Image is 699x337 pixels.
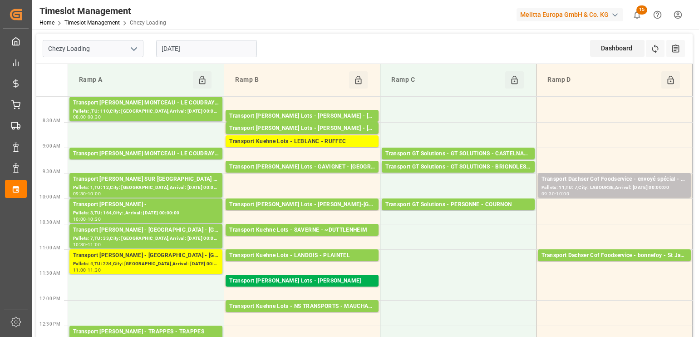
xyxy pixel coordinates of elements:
[636,5,647,15] span: 15
[73,260,219,268] div: Pallets: 4,TU: 234,City: [GEOGRAPHIC_DATA],Arrival: [DATE] 00:00:00
[229,163,375,172] div: Transport [PERSON_NAME] Lots - GAVIGNET - [GEOGRAPHIC_DATA]
[43,118,60,123] span: 8:30 AM
[229,172,375,179] div: Pallets: 10,TU: 1009,City: [GEOGRAPHIC_DATA],Arrival: [DATE] 00:00:00
[88,268,101,272] div: 11:30
[88,115,101,119] div: 08:30
[556,192,569,196] div: 10:00
[127,42,140,56] button: open menu
[517,6,627,23] button: Melitta Europa GmbH & Co. KG
[229,286,375,293] div: Pallets: 2,TU: ,City: [GEOGRAPHIC_DATA],Arrival: [DATE] 00:00:00
[229,226,375,235] div: Transport Kuehne Lots - SAVERNE - ~DUTTLENHEIM
[43,144,60,149] span: 9:00 AM
[385,172,531,179] div: Pallets: 3,TU: 56,City: BRIGNOLES CEDEX,Arrival: [DATE] 00:00:00
[647,5,668,25] button: Help Center
[73,159,219,166] div: Pallets: ,TU: 60,City: [GEOGRAPHIC_DATA],Arrival: [DATE] 00:00:00
[229,235,375,243] div: Pallets: ,TU: 84,City: ~[GEOGRAPHIC_DATA],Arrival: [DATE] 00:00:00
[229,137,375,146] div: Transport Kuehne Lots - LEBLANC - RUFFEC
[73,243,86,247] div: 10:30
[388,71,505,89] div: Ramp C
[229,209,375,217] div: Pallets: 3,TU: ,City: [GEOGRAPHIC_DATA],Arrival: [DATE] 00:00:00
[39,296,60,301] span: 12:00 PM
[88,217,101,221] div: 10:30
[541,260,687,268] div: Pallets: 11,TU: 35,City: [GEOGRAPHIC_DATA][PERSON_NAME][PERSON_NAME],Arrival: [DATE] 00:00:00
[39,220,60,225] span: 10:30 AM
[73,268,86,272] div: 11:00
[73,99,219,108] div: Transport [PERSON_NAME] MONTCEAU - LE COUDRAY MONTCEAU
[229,124,375,133] div: Transport [PERSON_NAME] Lots - [PERSON_NAME] - [GEOGRAPHIC_DATA]
[156,40,257,57] input: DD-MM-YYYY
[541,184,687,192] div: Pallets: 11,TU: 7,City: LABOURSE,Arrival: [DATE] 00:00:00
[39,322,60,327] span: 12:30 PM
[229,121,375,129] div: Pallets: 5,TU: 121,City: [GEOGRAPHIC_DATA],Arrival: [DATE] 00:00:00
[541,175,687,184] div: Transport Dachser Cof Foodservice - envoyé spécial - LABOURSE
[517,8,623,21] div: Melitta Europa GmbH & Co. KG
[385,149,531,159] div: Transport GT Solutions - GT SOLUTIONS - CASTELNAUDARY
[73,235,219,243] div: Pallets: 7,TU: 33,City: [GEOGRAPHIC_DATA],Arrival: [DATE] 00:00:00
[86,192,88,196] div: -
[627,5,647,25] button: show 15 new notifications
[39,194,60,199] span: 10:00 AM
[73,226,219,235] div: Transport [PERSON_NAME] - [GEOGRAPHIC_DATA] - [GEOGRAPHIC_DATA]
[229,251,375,260] div: Transport Kuehne Lots - LANDOIS - PLAINTEL
[75,71,193,89] div: Ramp A
[229,277,375,286] div: Transport [PERSON_NAME] Lots - [PERSON_NAME]
[43,40,143,57] input: Type to search/select
[229,311,375,319] div: Pallets: 4,TU: 82,City: [GEOGRAPHIC_DATA],Arrival: [DATE] 00:00:00
[86,217,88,221] div: -
[229,260,375,268] div: Pallets: 3,TU: 217,City: [GEOGRAPHIC_DATA],Arrival: [DATE] 00:00:00
[73,209,219,217] div: Pallets: 3,TU: 164,City: ,Arrival: [DATE] 00:00:00
[86,115,88,119] div: -
[64,20,120,26] a: Timeslot Management
[231,71,349,89] div: Ramp B
[541,251,687,260] div: Transport Dachser Cof Foodservice - bonnefoy - St Jacques De La Lande
[86,243,88,247] div: -
[385,159,531,166] div: Pallets: 2,TU: 170,City: [GEOGRAPHIC_DATA],Arrival: [DATE] 00:00:00
[39,4,166,18] div: Timeslot Management
[39,20,54,26] a: Home
[73,192,86,196] div: 09:30
[73,175,219,184] div: Transport [PERSON_NAME] SUR [GEOGRAPHIC_DATA] SUR LOIRE
[73,200,219,209] div: Transport [PERSON_NAME] -
[73,115,86,119] div: 08:00
[88,192,101,196] div: 10:00
[385,209,531,217] div: Pallets: ,TU: 514,City: [GEOGRAPHIC_DATA],Arrival: [DATE] 00:00:00
[73,149,219,159] div: Transport [PERSON_NAME] MONTCEAU - LE COUDRAY MONTCEAU
[73,217,86,221] div: 10:00
[544,71,661,89] div: Ramp D
[43,169,60,174] span: 9:30 AM
[229,146,375,154] div: Pallets: 3,TU: 747,City: RUFFEC,Arrival: [DATE] 00:00:00
[385,163,531,172] div: Transport GT Solutions - GT SOLUTIONS - BRIGNOLES CEDEX
[229,302,375,311] div: Transport Kuehne Lots - NS TRANSPORTS - MAUCHAMPS
[73,184,219,192] div: Pallets: 1,TU: 12,City: [GEOGRAPHIC_DATA],Arrival: [DATE] 00:00:00
[39,271,60,276] span: 11:30 AM
[73,327,219,337] div: Transport [PERSON_NAME] - TRAPPES - TRAPPES
[39,245,60,250] span: 11:00 AM
[590,40,645,57] div: Dashboard
[73,108,219,115] div: Pallets: ,TU: 110,City: [GEOGRAPHIC_DATA],Arrival: [DATE] 00:00:00
[229,112,375,121] div: Transport [PERSON_NAME] Lots - [PERSON_NAME] - [GEOGRAPHIC_DATA]
[88,243,101,247] div: 11:00
[229,133,375,141] div: Pallets: ,TU: 472,City: [GEOGRAPHIC_DATA],Arrival: [DATE] 00:00:00
[229,200,375,209] div: Transport [PERSON_NAME] Lots - [PERSON_NAME]-[GEOGRAPHIC_DATA]
[86,268,88,272] div: -
[541,192,555,196] div: 09:30
[385,200,531,209] div: Transport GT Solutions - PERSONNE - COURNON
[555,192,556,196] div: -
[73,251,219,260] div: Transport [PERSON_NAME] - [GEOGRAPHIC_DATA] - [GEOGRAPHIC_DATA]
